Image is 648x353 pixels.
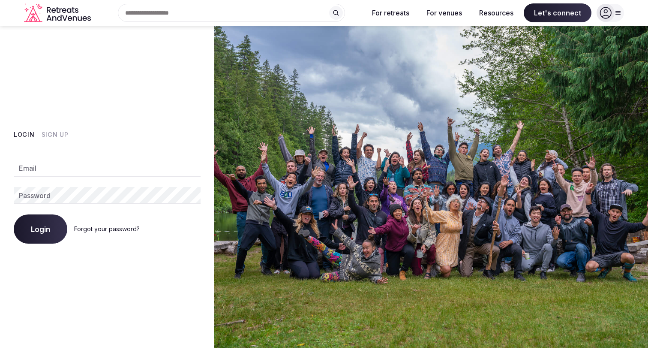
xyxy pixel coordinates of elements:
[42,130,69,139] button: Sign Up
[31,225,50,233] span: Login
[14,130,35,139] button: Login
[524,3,591,22] span: Let's connect
[24,3,93,23] svg: Retreats and Venues company logo
[14,214,67,244] button: Login
[74,225,140,232] a: Forgot your password?
[365,3,416,22] button: For retreats
[24,3,93,23] a: Visit the homepage
[420,3,469,22] button: For venues
[214,26,648,348] img: My Account Background
[472,3,520,22] button: Resources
